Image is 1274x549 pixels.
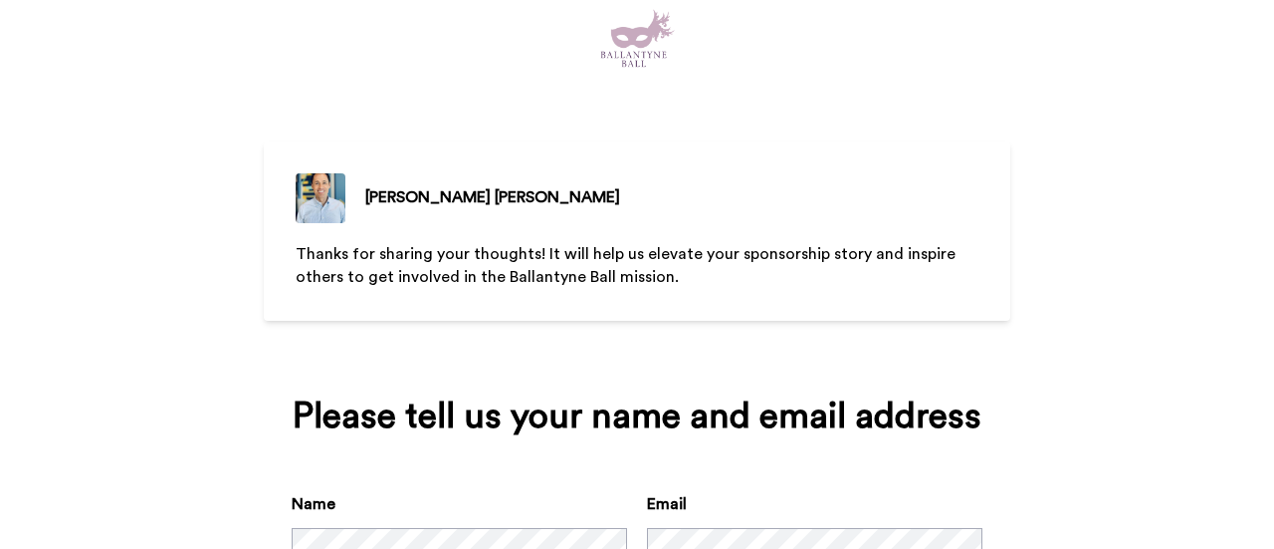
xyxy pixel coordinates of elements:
div: [PERSON_NAME] [PERSON_NAME] [365,185,620,209]
span: Thanks for sharing your thoughts! It will help us elevate your sponsorship story and inspire othe... [296,246,959,285]
div: Please tell us your name and email address [292,397,982,436]
label: Email [647,492,687,516]
label: Name [292,492,335,516]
